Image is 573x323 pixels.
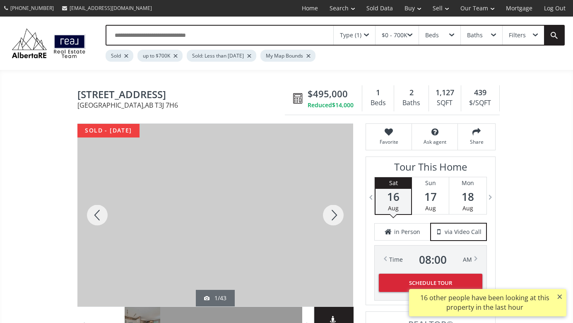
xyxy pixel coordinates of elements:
[433,97,457,109] div: SQFT
[425,32,439,38] div: Beds
[58,0,156,16] a: [EMAIL_ADDRESS][DOMAIN_NAME]
[308,87,348,100] span: $495,000
[382,32,407,38] div: $0 - 700K
[425,204,436,212] span: Aug
[388,204,399,212] span: Aug
[308,101,354,109] div: Reduced
[376,177,411,189] div: Sat
[412,191,449,202] span: 17
[462,138,491,145] span: Share
[379,274,482,292] button: Schedule Tour
[419,254,447,265] span: 08 : 00
[374,161,487,177] h3: Tour This Home
[467,32,483,38] div: Baths
[137,50,183,62] div: up to $700K
[398,97,424,109] div: Baths
[445,228,482,236] span: via Video Call
[340,32,361,38] div: Type (1)
[370,138,407,145] span: Favorite
[10,5,54,12] span: [PHONE_NUMBER]
[77,124,140,137] div: sold - [DATE]
[106,50,133,62] div: Sold
[389,254,472,265] div: Time AM
[332,101,354,109] span: $14,000
[449,177,486,189] div: Mon
[412,177,449,189] div: Sun
[416,138,453,145] span: Ask agent
[77,102,289,108] span: [GEOGRAPHIC_DATA] , AB T3J 7H6
[366,87,390,98] div: 1
[553,289,566,304] button: ×
[413,293,556,312] div: 16 other people have been looking at this property in the last hour
[204,294,226,302] div: 1/43
[465,97,495,109] div: $/SQFT
[260,50,315,62] div: My Map Bounds
[509,32,526,38] div: Filters
[436,87,454,98] span: 1,127
[366,97,390,109] div: Beds
[462,204,473,212] span: Aug
[77,124,353,306] div: 1120 Lake Fraser Green SE #1120 Calgary, AB T3J 7H6 - Photo 1 of 43
[465,87,495,98] div: 439
[394,228,420,236] span: in Person
[187,50,256,62] div: Sold: Less than [DATE]
[376,191,411,202] span: 16
[398,87,424,98] div: 2
[8,27,89,60] img: Logo
[449,191,486,202] span: 18
[77,89,289,102] span: 1120 Lake Fraser Green SE #1120
[70,5,152,12] span: [EMAIL_ADDRESS][DOMAIN_NAME]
